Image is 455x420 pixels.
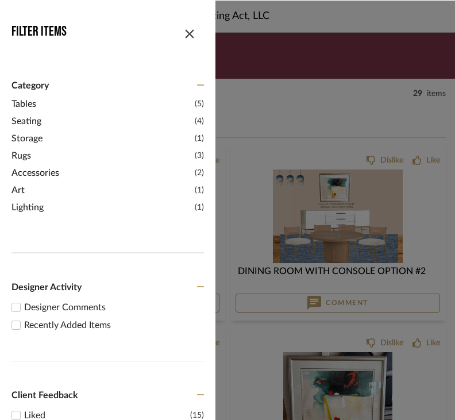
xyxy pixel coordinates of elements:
span: Designer Activity [11,282,82,291]
img: Dining Room with Console Option #2 [273,169,403,263]
span: (3) [195,149,204,161]
span: Client Feedback [11,390,78,399]
span: Dining Room with Console Option #2 [238,266,426,275]
span: (1) [195,132,204,144]
div: Dislike [380,154,403,165]
div: Designer Comments [24,300,204,314]
span: Accessories [11,165,192,179]
span: Lighting [11,200,192,214]
div: Like [426,154,440,165]
span: (1) [195,201,204,213]
span: (2) [195,166,204,179]
span: (4) [195,114,204,127]
span: Balancing Act, LLC [186,8,269,24]
span: (1) [195,183,204,196]
span: Comment [326,298,368,307]
span: Storage [11,131,192,145]
span: Tables [11,97,192,110]
h3: Filter Items [11,22,67,40]
span: items [427,87,446,99]
div: Like [426,337,440,348]
div: Recently Added Items [24,318,204,332]
span: Dining Room [23,114,446,128]
button: Close [178,20,201,43]
span: Art [11,183,192,196]
div: Dislike [380,337,403,348]
span: Category [11,80,49,91]
span: Seating [11,114,192,128]
span: Rugs [11,148,192,162]
button: Comment [236,293,440,313]
span: (5) [195,97,204,110]
span: 29 [413,87,422,99]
